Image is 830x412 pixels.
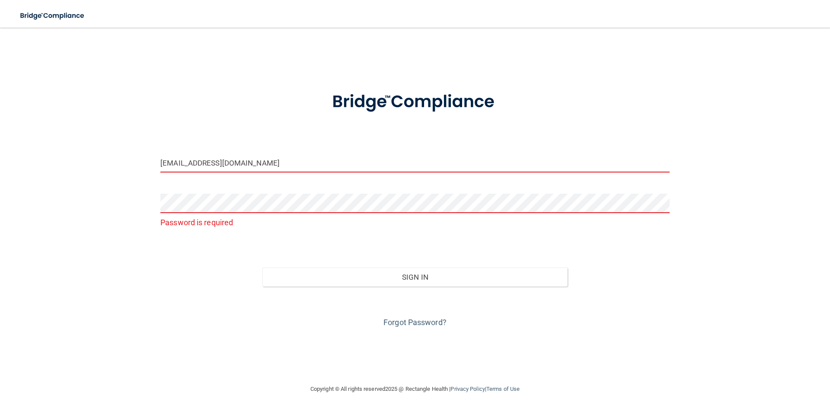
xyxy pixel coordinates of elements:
[13,7,93,25] img: bridge_compliance_login_screen.278c3ca4.svg
[450,386,485,392] a: Privacy Policy
[257,375,573,403] div: Copyright © All rights reserved 2025 @ Rectangle Health | |
[314,80,516,125] img: bridge_compliance_login_screen.278c3ca4.svg
[160,215,670,230] p: Password is required
[486,386,520,392] a: Terms of Use
[262,268,568,287] button: Sign In
[383,318,447,327] a: Forgot Password?
[160,153,670,172] input: Email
